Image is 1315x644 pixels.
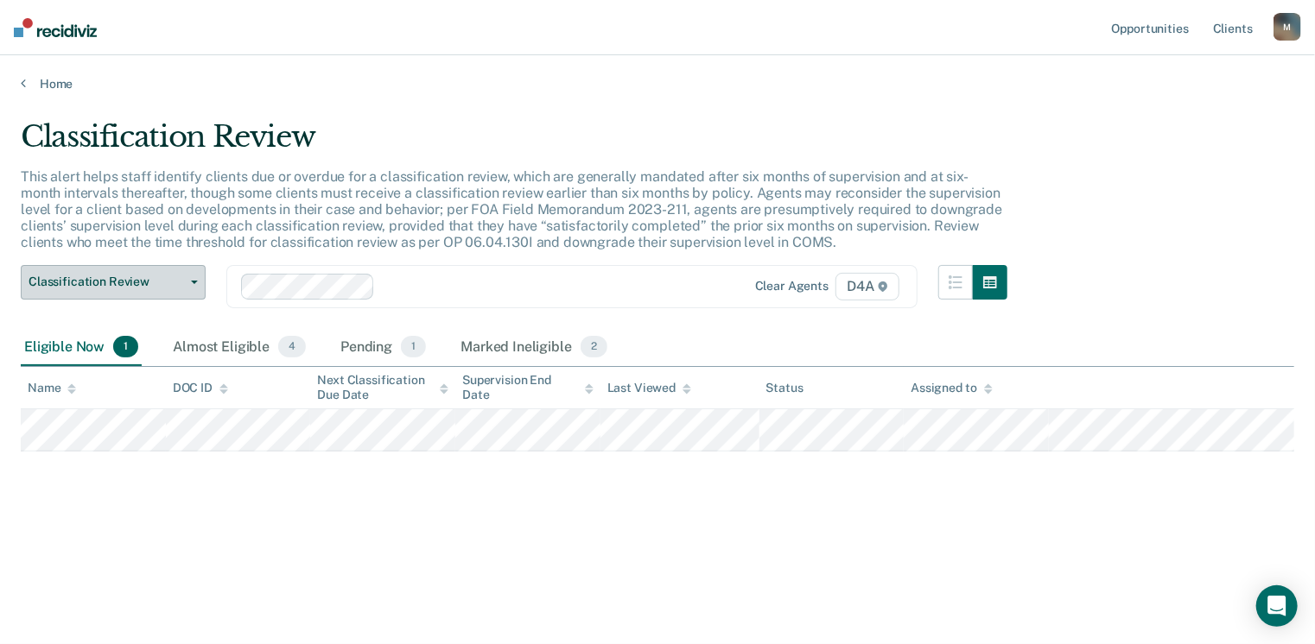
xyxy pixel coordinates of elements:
[21,329,142,367] div: Eligible Now1
[113,336,138,358] span: 1
[169,329,309,367] div: Almost Eligible4
[581,336,607,358] span: 2
[28,381,76,395] div: Name
[401,336,426,358] span: 1
[21,265,206,300] button: Classification Review
[1274,13,1301,41] button: M
[21,76,1294,92] a: Home
[457,329,611,367] div: Marked Ineligible2
[278,336,306,358] span: 4
[911,381,992,395] div: Assigned to
[21,168,1002,251] p: This alert helps staff identify clients due or overdue for a classification review, which are gen...
[1256,585,1298,627] div: Open Intercom Messenger
[317,373,448,402] div: Next Classification Due Date
[462,373,594,402] div: Supervision End Date
[835,273,899,300] span: D4A
[173,381,228,395] div: DOC ID
[607,381,691,395] div: Last Viewed
[21,119,1007,168] div: Classification Review
[14,18,97,37] img: Recidiviz
[755,279,829,294] div: Clear agents
[29,275,184,289] span: Classification Review
[337,329,429,367] div: Pending1
[766,381,804,395] div: Status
